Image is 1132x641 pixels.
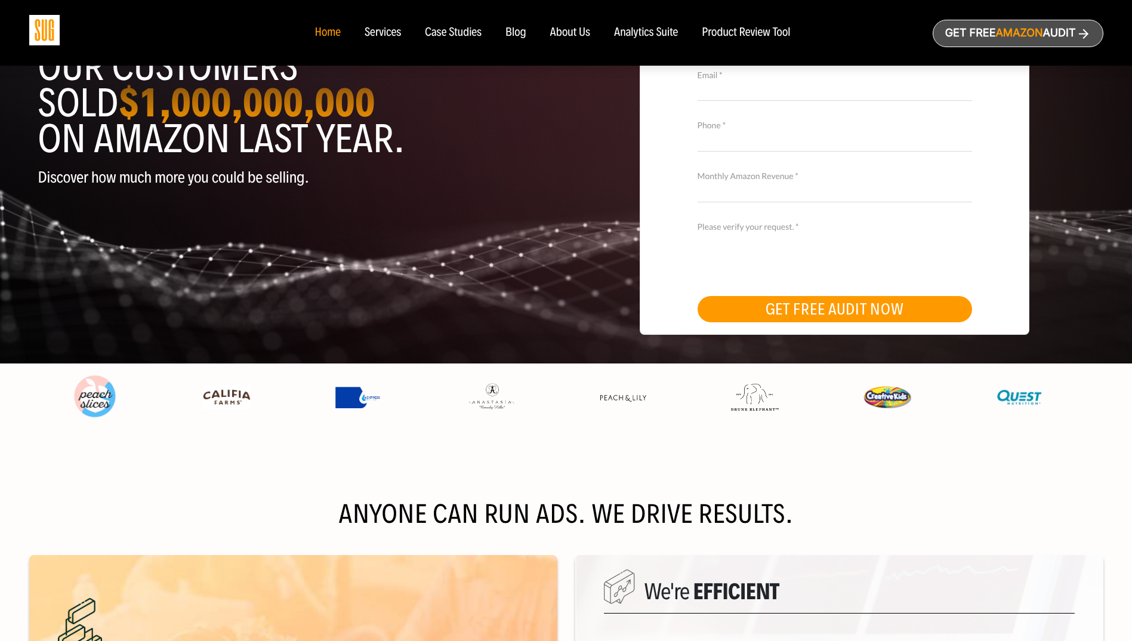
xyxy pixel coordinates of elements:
img: Sug [29,15,60,45]
span: Efficient [693,577,779,605]
h1: Our customers sold on Amazon last year. [38,49,557,157]
img: Peach & Lily [599,394,647,402]
img: Express Water [335,387,383,408]
a: Home [314,26,340,39]
label: Phone * [698,119,972,132]
img: Peach Slices [71,373,119,421]
a: About Us [550,26,591,39]
input: Monthly Amazon Revenue * [698,181,972,202]
p: Discover how much more you could be selling. [38,169,557,186]
input: Email * [698,80,972,101]
h2: Anyone can run ads. We drive results. [29,503,1103,526]
a: Analytics Suite [614,26,678,39]
img: Quest Nutriton [995,385,1043,410]
span: Amazon [995,27,1042,39]
a: Blog [505,26,526,39]
a: Services [365,26,401,39]
label: Email * [698,69,972,82]
h5: We're [604,579,1075,614]
a: Product Review Tool [702,26,790,39]
img: Creative Kids [863,386,911,408]
img: Drunk Elephant [731,384,779,411]
label: Please verify your request. * [698,220,972,233]
iframe: reCAPTCHA [698,232,879,278]
a: Case Studies [425,26,482,39]
button: GET FREE AUDIT NOW [698,296,972,322]
img: We are Smart [604,569,635,604]
input: Contact Number * [698,131,972,152]
label: Monthly Amazon Revenue * [698,170,972,183]
a: Get freeAmazonAudit [933,20,1103,47]
strong: $1,000,000,000 [118,78,375,127]
img: Califia Farms [203,385,251,410]
img: Anastasia Beverly Hills [467,383,515,411]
